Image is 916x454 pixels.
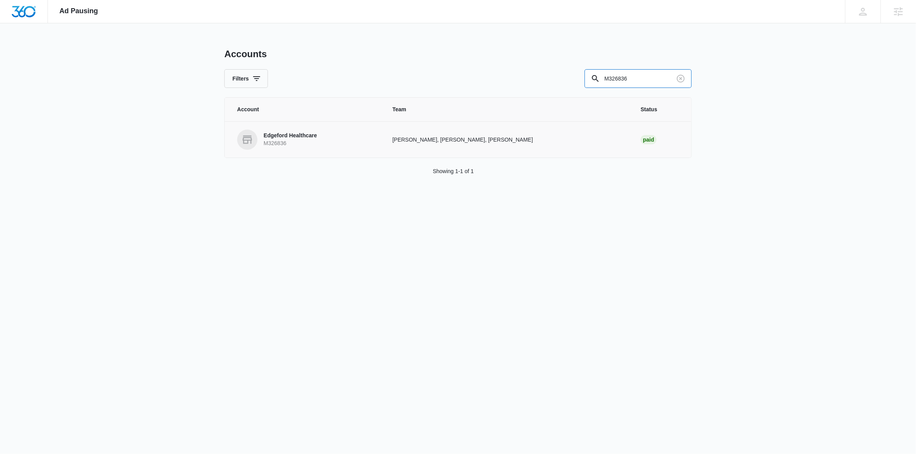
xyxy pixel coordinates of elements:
button: Clear [675,72,687,85]
span: Team [393,105,622,114]
p: Edgeford Healthcare [264,132,317,140]
p: Showing 1-1 of 1 [433,167,474,175]
p: M326836 [264,140,317,147]
div: Paid [641,135,657,144]
span: Status [641,105,679,114]
a: Edgeford HealthcareM326836 [237,130,374,150]
input: Search By Account Number [585,69,692,88]
span: Account [237,105,374,114]
button: Filters [224,69,268,88]
h1: Accounts [224,48,267,60]
p: [PERSON_NAME], [PERSON_NAME], [PERSON_NAME] [393,136,622,144]
span: Ad Pausing [60,7,98,15]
